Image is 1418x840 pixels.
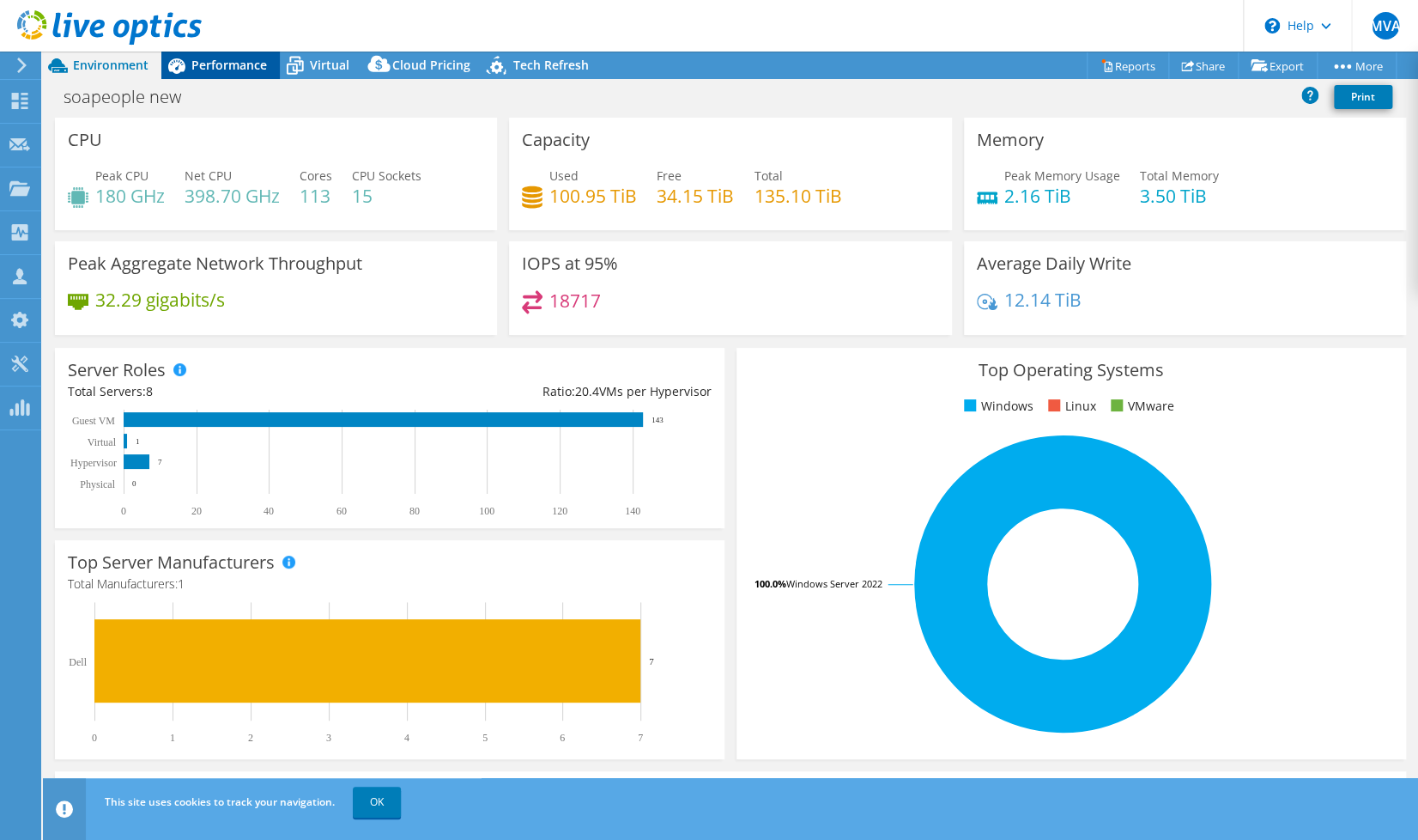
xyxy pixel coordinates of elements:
text: 0 [132,479,136,488]
span: Free [657,167,682,184]
h4: 15 [352,186,421,205]
h3: Top Operating Systems [749,361,1393,380]
text: 7 [649,656,654,667]
text: 140 [625,505,640,517]
li: VMware [1106,397,1173,416]
h4: 135.10 TiB [754,186,841,205]
h3: Server Roles [68,361,166,380]
text: 1 [136,437,140,446]
text: 3 [326,732,331,744]
text: Physical [80,478,115,490]
div: Ratio: VMs per Hypervisor [390,382,712,401]
text: 20 [191,505,202,517]
svg: \n [1264,18,1280,33]
h3: CPU [68,131,102,149]
h4: 100.95 TiB [549,186,637,205]
text: 0 [121,505,126,517]
h3: Peak Aggregate Network Throughput [68,254,362,273]
text: Virtual [88,436,117,448]
span: CPU Sockets [352,167,421,184]
h3: Memory [977,131,1044,149]
h4: 34.15 TiB [657,186,734,205]
text: 143 [651,416,664,424]
tspan: 100.0% [754,577,786,590]
text: 100 [479,505,494,517]
span: Peak Memory Usage [1004,167,1120,184]
a: More [1317,52,1397,79]
div: Total Servers: [68,382,390,401]
h4: 2.16 TiB [1004,186,1120,205]
span: MVA [1372,12,1399,40]
text: 1 [170,732,175,744]
text: 40 [264,505,274,517]
li: Windows [960,397,1033,416]
text: 0 [92,732,97,744]
text: 120 [552,505,567,517]
span: 1 [178,575,185,592]
span: Net CPU [185,167,232,184]
span: 8 [146,383,153,399]
a: Export [1238,52,1318,79]
span: Used [549,167,579,184]
span: This site uses cookies to track your navigation. [105,794,335,809]
a: OK [353,787,401,818]
span: Total Memory [1140,167,1219,184]
text: 6 [560,732,565,744]
text: 7 [158,458,162,466]
li: Linux [1044,397,1095,416]
span: Peak CPU [95,167,148,184]
span: Total [754,167,782,184]
span: Environment [73,57,148,73]
h4: Total Manufacturers: [68,575,712,593]
span: Virtual [310,57,349,73]
h3: IOPS at 95% [522,254,618,273]
text: Dell [69,656,87,668]
h4: 18717 [549,291,601,310]
a: Share [1168,52,1239,79]
span: Cores [300,167,332,184]
h1: soapeople new [56,88,208,107]
text: 5 [482,732,488,744]
text: 4 [404,732,409,744]
text: Hypervisor [70,457,117,469]
text: 60 [336,505,347,517]
a: Reports [1087,52,1169,79]
h4: 180 GHz [95,186,165,205]
text: 2 [248,732,253,744]
text: Guest VM [72,415,115,427]
h3: Capacity [522,131,590,149]
h4: 32.29 gigabits/s [95,290,225,309]
h4: 398.70 GHz [185,186,280,205]
h3: Average Daily Write [977,254,1131,273]
h4: 12.14 TiB [1004,290,1082,309]
span: 20.4 [575,383,599,399]
h4: 3.50 TiB [1140,186,1219,205]
a: Print [1334,85,1392,109]
h4: 113 [300,186,332,205]
text: 7 [638,732,643,744]
text: 80 [409,505,420,517]
tspan: Windows Server 2022 [786,577,882,590]
span: Cloud Pricing [392,57,470,73]
h3: Top Server Manufacturers [68,553,275,572]
span: Tech Refresh [513,57,589,73]
span: Performance [191,57,267,73]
